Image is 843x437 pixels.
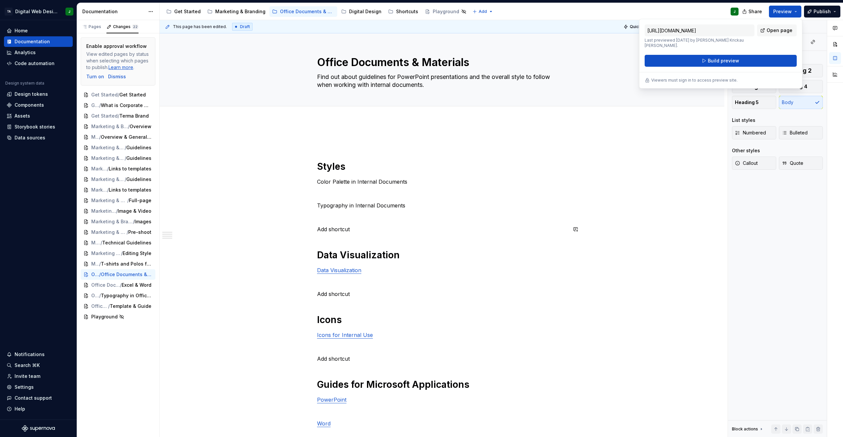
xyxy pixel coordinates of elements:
[99,261,101,267] span: /
[317,178,567,186] p: Color Palette in Internal Documents
[81,248,155,259] a: Marketing & Branding / Image and Video / Video / Video Editing/Editing Style
[164,5,469,18] div: Page tree
[91,292,99,299] span: Office Documents & Materials / Styles in Internal Documents
[91,261,99,267] span: Marketing & Branding / Branding / Apparel & Merchandise
[769,6,801,18] button: Preview
[91,165,107,172] span: Marketing & Branding / Collateral / Data Sheets (MS Word)
[317,225,567,233] p: Add shortcut
[130,123,151,130] span: Overview
[732,147,760,154] div: Other styles
[317,249,567,261] h1: Data Visualization
[81,185,155,195] a: Marketing & Branding / Collateral / Whitepaper/Proposal - MS Word and InDesign/Links to templates
[81,227,155,237] a: Marketing & Branding / Image and Video / Images / Guide For Taking Images/Pre-shoot
[396,8,418,15] div: Shortcuts
[81,111,155,121] a: Get Started/Terma Brand
[4,25,73,36] a: Home
[317,290,567,298] p: Add shortcut
[15,362,40,369] div: Search ⌘K
[4,100,73,110] a: Components
[118,91,119,98] span: /
[732,117,755,124] div: List styles
[5,81,44,86] div: Design system data
[15,373,40,380] div: Invite team
[91,250,121,257] span: Marketing & Branding / Image and Video / Video / Video Editing
[81,280,155,290] a: Office Documents & Materials / Styles in Internal Documents / Color Palette in Office Documents &...
[91,187,107,193] span: Marketing & Branding / Collateral / Whitepaper/Proposal - MS Word and InDesign
[81,121,155,132] a: Marketing & Branding / Styles in Graphic Design & Marketing / Color Palette in Graphic Design & M...
[22,425,55,432] svg: Supernova Logo
[630,24,658,29] span: Quick preview
[99,271,101,278] span: /
[91,218,133,225] span: Marketing & Branding / Image and Video / Images
[470,7,495,16] button: Add
[317,201,567,209] p: Typography in Internal Documents
[91,208,116,214] span: Marketing & Branding / Image and Video
[732,157,776,170] button: Callout
[339,6,384,17] a: Digital Design
[4,371,73,382] a: Invite team
[317,355,567,363] p: Add shortcut
[748,8,762,15] span: Share
[4,58,73,69] a: Code automation
[128,229,151,236] span: Pre-shoot
[81,100,155,111] a: Get Started/What is Corporate Visual Identity?
[108,73,126,80] button: Dismiss
[81,206,155,216] a: Marketing & Branding / Image and Video/Image & Video
[81,132,155,142] a: Marketing & Branding / Iconography / Iconography/Overview & General Style
[110,303,151,310] span: Template & Guide
[4,47,73,58] a: Analytics
[81,290,155,301] a: Office Documents & Materials / Styles in Internal Documents/Typography in Office Documents & Mate...
[82,24,101,29] div: Pages
[779,157,823,170] button: Quote
[81,237,155,248] a: Marketing & Branding / Image and Video / Images/Technical Guidelines
[4,111,73,121] a: Assets
[99,292,101,299] span: /
[128,123,130,130] span: /
[15,124,55,130] div: Storybook stories
[422,6,469,17] a: Playground
[317,396,346,403] a: PowerPoint
[118,113,119,119] span: /
[174,8,201,15] div: Get Started
[804,6,840,18] button: Publish
[107,165,109,172] span: /
[91,229,127,236] span: Marketing & Branding / Image and Video / Images / Guide For Taking Images
[122,282,151,288] span: Excel & Word
[91,155,125,162] span: Marketing & Branding / Collateral / Data Sheets (MS Word)
[280,8,335,15] div: Office Documents & Materials
[101,292,151,299] span: Typography in Office Documents & Materials
[107,187,109,193] span: /
[316,55,566,70] textarea: Office Documents & Materials
[91,239,100,246] span: Marketing & Branding / Image and Video / Images
[4,89,73,99] a: Design tokens
[91,144,125,151] span: Marketing & Branding / Iconography / Logo
[81,311,155,322] a: Playground
[86,43,147,50] div: Enable approval workflow
[4,122,73,132] a: Storybook stories
[15,60,55,67] div: Code automation
[116,208,118,214] span: /
[317,332,373,338] a: Icons for Internal Use
[732,424,764,434] div: Block actions
[100,239,102,246] span: /
[121,250,123,257] span: /
[81,195,155,206] a: Marketing & Branding / External Materials & Exhibitions / Print Ads/Full-page
[622,22,661,31] button: Quick preview
[708,57,739,64] span: Build preview
[125,155,126,162] span: /
[15,8,58,15] div: Digital Web Design
[734,9,736,14] div: J
[91,271,99,278] span: Office Documents & Materials
[4,404,73,414] button: Help
[91,102,99,109] span: Get Started
[4,36,73,47] a: Documentation
[317,420,331,427] a: Word
[5,8,13,16] div: TA
[126,155,151,162] span: Guidelines
[15,102,44,108] div: Components
[126,144,151,151] span: Guidelines
[81,142,155,153] a: Marketing & Branding / Iconography / Logo/Guidelines
[86,51,150,71] div: View edited pages by status when selecting which pages to publish. .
